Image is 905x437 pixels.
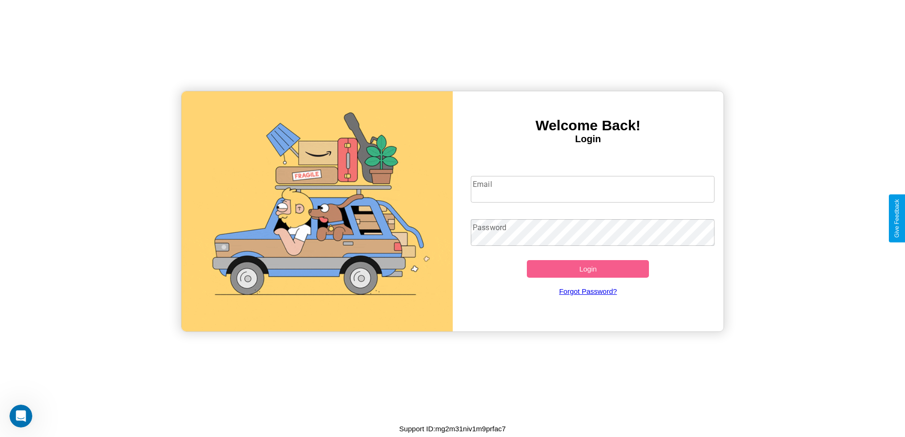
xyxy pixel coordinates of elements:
button: Login [527,260,649,278]
p: Support ID: mg2m31niv1m9prfac7 [399,422,505,435]
iframe: Intercom live chat [10,405,32,427]
div: Give Feedback [894,199,900,238]
h4: Login [453,134,724,145]
h3: Welcome Back! [453,117,724,134]
img: gif [181,91,453,331]
a: Forgot Password? [466,278,710,305]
